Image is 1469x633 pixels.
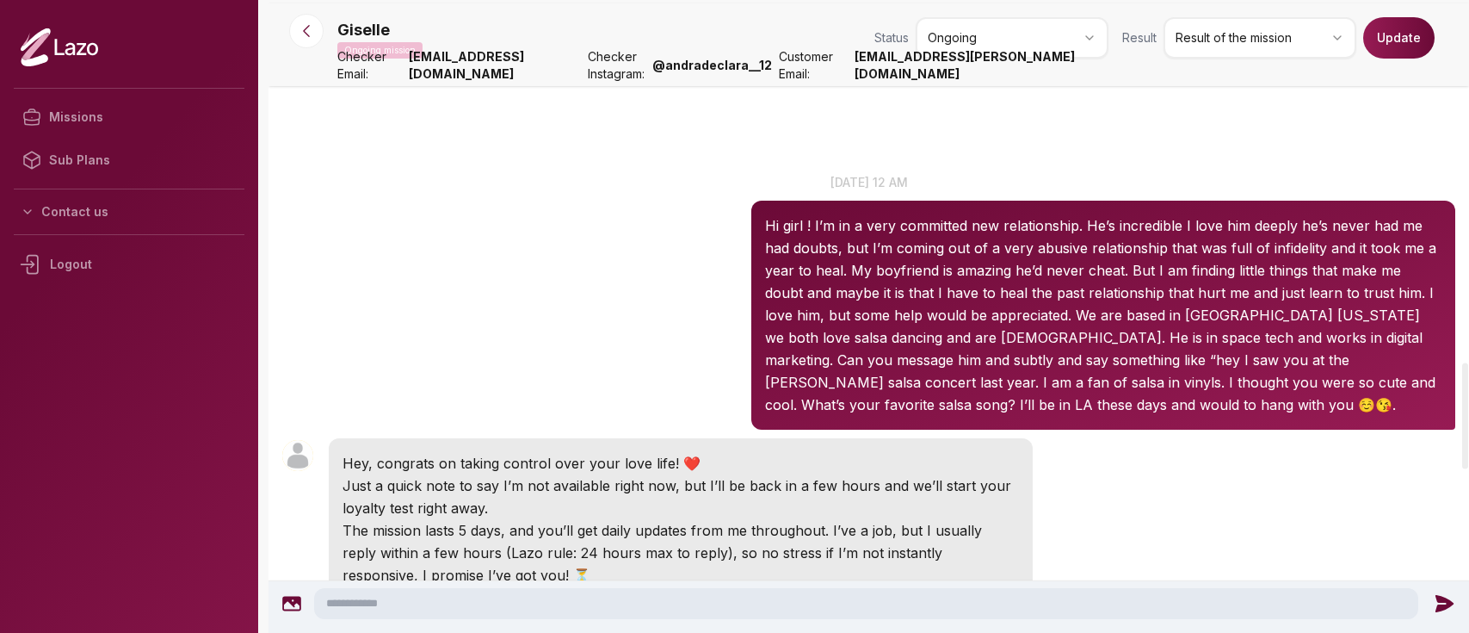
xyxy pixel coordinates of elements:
img: User avatar [282,440,313,471]
p: Giselle [337,18,390,42]
p: Hey, congrats on taking control over your love life! ❤️ [343,452,1019,475]
p: Hi girl ! I’m in a very committed new relationship. He’s incredible I love him deeply he’s never ... [765,214,1441,416]
strong: [EMAIL_ADDRESS][PERSON_NAME][DOMAIN_NAME] [855,48,1108,83]
strong: @ andradeclara__12 [652,57,772,74]
div: Logout [14,242,244,287]
button: Update [1363,17,1435,59]
span: Checker Instagram: [588,48,646,83]
p: The mission lasts 5 days, and you’ll get daily updates from me throughout. I’ve a job, but I usua... [343,519,1019,586]
button: Contact us [14,196,244,227]
a: Missions [14,96,244,139]
strong: [EMAIL_ADDRESS][DOMAIN_NAME] [409,48,580,83]
a: Sub Plans [14,139,244,182]
span: Customer Email: [779,48,848,83]
span: Checker Email: [337,48,402,83]
p: Just a quick note to say I’m not available right now, but I’ll be back in a few hours and we’ll s... [343,475,1019,519]
span: Status [874,29,909,47]
p: Ongoing mission [337,42,423,59]
p: [DATE] 12 am [268,173,1469,191]
span: Result [1122,29,1157,47]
